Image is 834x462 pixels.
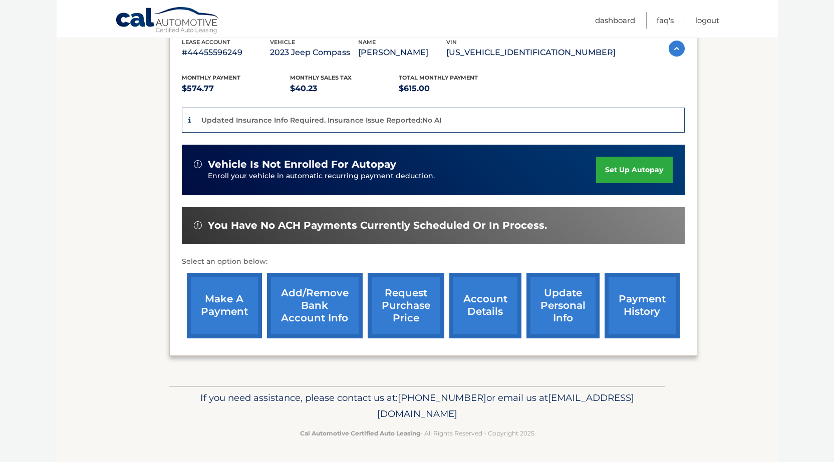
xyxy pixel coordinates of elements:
[300,429,420,437] strong: Cal Automotive Certified Auto Leasing
[358,46,446,60] p: [PERSON_NAME]
[194,160,202,168] img: alert-white.svg
[182,39,230,46] span: lease account
[208,158,396,171] span: vehicle is not enrolled for autopay
[182,82,291,96] p: $574.77
[270,39,295,46] span: vehicle
[267,273,363,338] a: Add/Remove bank account info
[368,273,444,338] a: request purchase price
[208,171,597,182] p: Enroll your vehicle in automatic recurring payment deduction.
[201,116,441,125] p: Updated Insurance Info Required. Insurance Issue Reported:No AI
[290,82,399,96] p: $40.23
[358,39,376,46] span: name
[595,12,635,29] a: Dashboard
[446,46,616,60] p: [US_VEHICLE_IDENTIFICATION_NUMBER]
[669,41,685,57] img: accordion-active.svg
[270,46,358,60] p: 2023 Jeep Compass
[115,7,220,36] a: Cal Automotive
[657,12,674,29] a: FAQ's
[182,46,270,60] p: #44455596249
[596,157,672,183] a: set up autopay
[399,82,507,96] p: $615.00
[182,74,240,81] span: Monthly Payment
[446,39,457,46] span: vin
[695,12,719,29] a: Logout
[605,273,680,338] a: payment history
[399,74,478,81] span: Total Monthly Payment
[182,256,685,268] p: Select an option below:
[194,221,202,229] img: alert-white.svg
[176,428,659,438] p: - All Rights Reserved - Copyright 2025
[187,273,262,338] a: make a payment
[526,273,600,338] a: update personal info
[290,74,352,81] span: Monthly sales Tax
[176,390,659,422] p: If you need assistance, please contact us at: or email us at
[449,273,521,338] a: account details
[208,219,547,232] span: You have no ACH payments currently scheduled or in process.
[398,392,486,403] span: [PHONE_NUMBER]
